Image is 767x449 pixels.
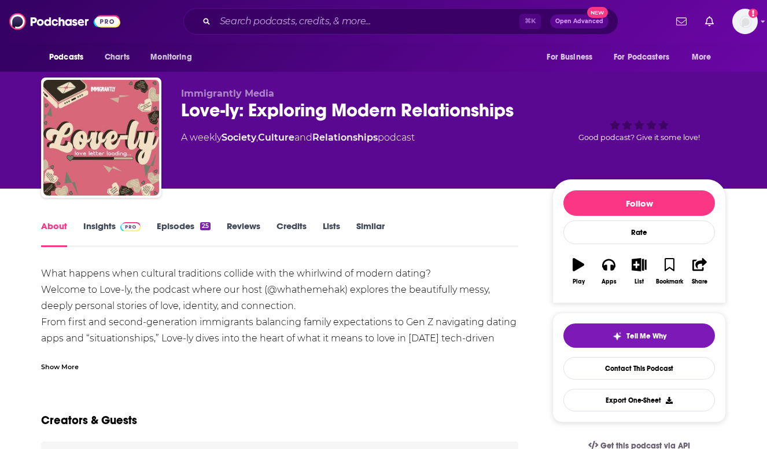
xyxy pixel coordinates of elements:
[83,220,141,247] a: InsightsPodchaser Pro
[732,9,758,34] span: Logged in as alignPR
[142,46,207,68] button: open menu
[656,278,683,285] div: Bookmark
[602,278,617,285] div: Apps
[547,49,592,65] span: For Business
[312,132,378,143] a: Relationships
[150,49,191,65] span: Monitoring
[120,222,141,231] img: Podchaser Pro
[563,323,715,348] button: tell me why sparkleTell Me Why
[654,251,684,292] button: Bookmark
[748,9,758,18] svg: Add a profile image
[563,357,715,380] a: Contact This Podcast
[294,132,312,143] span: and
[672,12,691,31] a: Show notifications dropdown
[578,133,700,142] span: Good podcast? Give it some love!
[181,131,415,145] div: A weekly podcast
[276,220,307,247] a: Credits
[692,278,707,285] div: Share
[613,332,622,341] img: tell me why sparkle
[356,220,385,247] a: Similar
[606,46,686,68] button: open menu
[732,9,758,34] img: User Profile
[49,49,83,65] span: Podcasts
[614,49,669,65] span: For Podcasters
[9,10,120,32] img: Podchaser - Follow, Share and Rate Podcasts
[685,251,715,292] button: Share
[626,332,666,341] span: Tell Me Why
[227,220,260,247] a: Reviews
[563,251,593,292] button: Play
[552,88,726,160] div: Good podcast? Give it some love!
[635,278,644,285] div: List
[258,132,294,143] a: Culture
[323,220,340,247] a: Lists
[215,12,519,31] input: Search podcasts, credits, & more...
[43,80,159,196] img: Love-ly: Exploring Modern Relationships
[732,9,758,34] button: Show profile menu
[157,220,211,247] a: Episodes25
[587,7,608,18] span: New
[181,88,274,99] span: Immigrantly Media
[684,46,726,68] button: open menu
[573,278,585,285] div: Play
[41,413,137,428] h2: Creators & Guests
[41,46,98,68] button: open menu
[563,190,715,216] button: Follow
[183,8,618,35] div: Search podcasts, credits, & more...
[624,251,654,292] button: List
[105,49,130,65] span: Charts
[593,251,624,292] button: Apps
[563,220,715,244] div: Rate
[563,389,715,411] button: Export One-Sheet
[222,132,256,143] a: Society
[700,12,718,31] a: Show notifications dropdown
[692,49,711,65] span: More
[97,46,137,68] a: Charts
[519,14,541,29] span: ⌘ K
[256,132,258,143] span: ,
[550,14,609,28] button: Open AdvancedNew
[200,222,211,230] div: 25
[41,220,67,247] a: About
[555,19,603,24] span: Open Advanced
[539,46,607,68] button: open menu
